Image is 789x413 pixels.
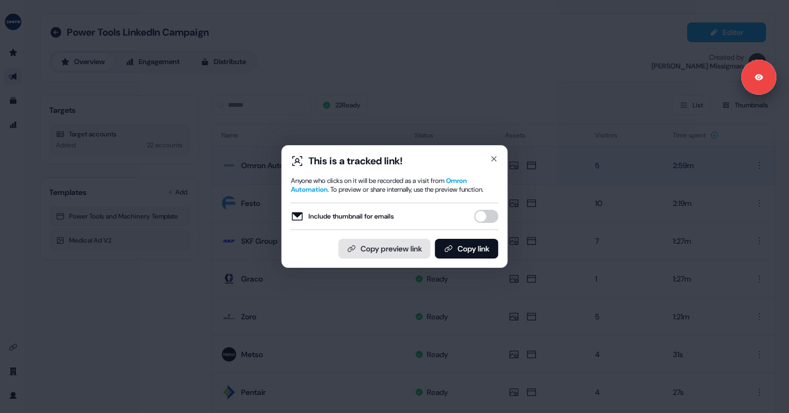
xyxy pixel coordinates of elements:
div: This is a tracked link! [308,154,403,168]
button: Copy link [435,239,499,259]
span: Omron Automation [291,176,467,194]
label: Include thumbnail for emails [291,210,394,223]
div: Anyone who clicks on it will be recorded as a visit from . To preview or share internally, use th... [291,176,499,194]
button: Copy preview link [339,239,431,259]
